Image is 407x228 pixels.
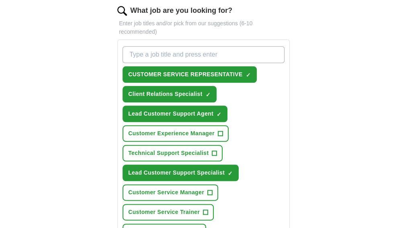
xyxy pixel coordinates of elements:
[123,165,239,181] button: Lead Customer Support Specialist✓
[128,188,204,197] span: Customer Service Manager
[128,129,215,138] span: Customer Experience Manager
[128,169,225,177] span: Lead Customer Support Specialist
[123,125,229,142] button: Customer Experience Manager
[128,149,209,157] span: Technical Support Specialist
[123,66,256,83] button: CUSTOMER SERVICE REPRESENTATIVE✓
[130,5,232,16] label: What job are you looking for?
[123,204,214,220] button: Customer Service Trainer
[128,208,200,216] span: Customer Service Trainer
[217,111,221,118] span: ✓
[128,110,213,118] span: Lead Customer Support Agent
[123,106,227,122] button: Lead Customer Support Agent✓
[228,170,233,177] span: ✓
[123,86,217,102] button: Client Relations Specialist✓
[123,184,218,201] button: Customer Service Manager
[128,70,242,79] span: CUSTOMER SERVICE REPRESENTATIVE
[206,92,211,98] span: ✓
[117,19,290,36] p: Enter job titles and/or pick from our suggestions (6-10 recommended)
[246,72,251,78] span: ✓
[117,6,127,16] img: search.png
[123,145,223,161] button: Technical Support Specialist
[128,90,202,98] span: Client Relations Specialist
[123,46,284,63] input: Type a job title and press enter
